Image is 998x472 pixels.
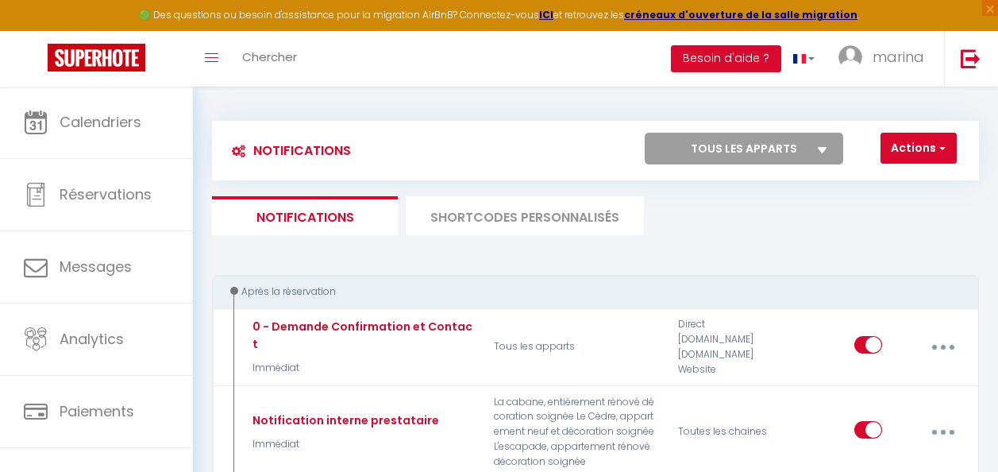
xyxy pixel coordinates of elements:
img: logout [961,48,981,68]
h3: Notifications [224,133,351,168]
span: Chercher [242,48,297,65]
li: Notifications [212,196,398,235]
li: SHORTCODES PERSONNALISÉS [406,196,644,235]
div: Notification interne prestataire [249,412,439,429]
img: Super Booking [48,44,145,72]
span: Réservations [60,184,152,204]
p: Immédiat [249,437,439,452]
button: Actions [880,133,957,164]
span: Paiements [60,401,134,421]
a: ... marina [827,31,944,87]
p: La cabane, entièrement rénové décoration soignée Le Cèdre, appartement neuf et décoration soignée... [484,395,668,470]
span: marina [873,47,924,67]
span: Calendriers [60,112,141,132]
div: Toutes les chaines [668,395,791,470]
p: Tous les apparts [484,317,668,377]
a: créneaux d'ouverture de la salle migration [624,8,857,21]
img: ... [838,45,862,69]
div: Après la réservation [227,284,950,300]
button: Besoin d'aide ? [671,45,781,72]
a: Chercher [230,31,309,87]
div: Direct [DOMAIN_NAME] [DOMAIN_NAME] Website [668,317,791,377]
p: Immédiat [249,361,473,376]
div: 0 - Demande Confirmation et Contact [249,318,473,353]
span: Analytics [60,329,124,349]
span: Messages [60,257,132,277]
a: ICI [539,8,553,21]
